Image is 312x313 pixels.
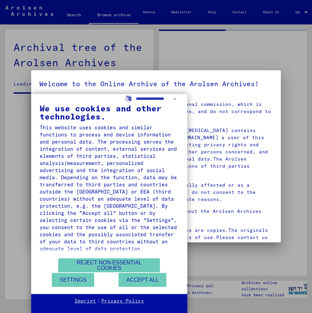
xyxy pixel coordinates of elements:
div: This website uses cookies and similar functions to process end device information and personal da... [40,124,179,252]
a: Imprint [75,298,96,305]
a: Privacy Policy [101,298,144,305]
div: We use cookies and other technologies. [40,104,179,121]
button: Reject non-essential cookies [58,258,160,272]
button: Accept all [119,273,166,287]
button: Settings [52,273,94,287]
